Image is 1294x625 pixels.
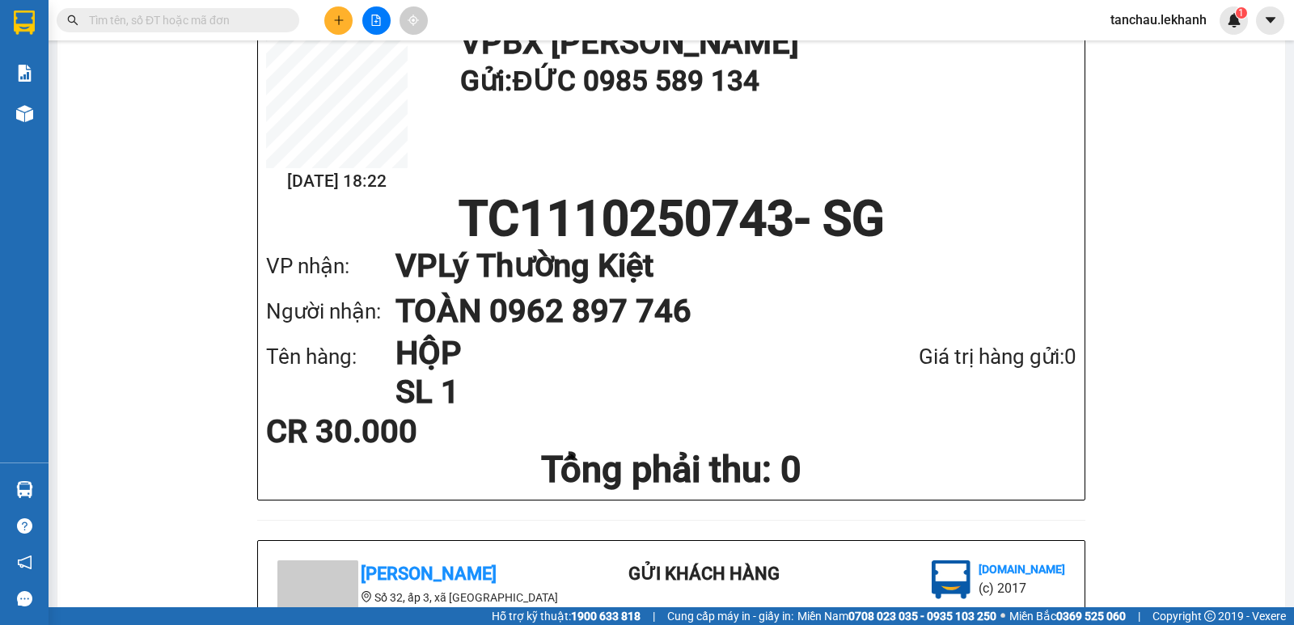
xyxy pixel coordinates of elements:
strong: 1900 633 818 [571,610,641,623]
span: Hỗ trợ kỹ thuật: [492,607,641,625]
span: | [653,607,655,625]
li: (c) 2017 [979,578,1065,598]
div: ĐỨC [14,53,143,72]
div: CR 30.000 [266,416,534,448]
li: Số 32, ấp 3, xã [GEOGRAPHIC_DATA] [277,589,569,606]
h1: TC1110250743 - SG [266,195,1076,243]
b: Gửi khách hàng [628,564,780,584]
b: [PERSON_NAME] [361,564,497,584]
sup: 1 [1236,7,1247,19]
div: Giá trị hàng gửi: 0 [833,340,1076,374]
b: [DOMAIN_NAME] [979,563,1065,576]
li: 02663732777 [277,606,569,624]
img: solution-icon [16,65,33,82]
span: 1 [1238,7,1244,19]
strong: 0369 525 060 [1056,610,1126,623]
button: file-add [362,6,391,35]
span: aim [408,15,419,26]
h2: [DATE] 18:22 [266,168,408,195]
span: plus [333,15,345,26]
h1: HỘP [395,334,833,373]
span: Cung cấp máy in - giấy in: [667,607,793,625]
span: caret-down [1263,13,1278,27]
strong: 0708 023 035 - 0935 103 250 [848,610,996,623]
input: Tìm tên, số ĐT hoặc mã đơn [89,11,280,29]
img: icon-new-feature [1227,13,1241,27]
span: | [1138,607,1140,625]
span: question-circle [17,518,32,534]
h1: SL 1 [395,373,833,412]
img: logo.jpg [932,560,970,599]
img: warehouse-icon [16,481,33,498]
span: Miền Bắc [1009,607,1126,625]
img: logo-vxr [14,11,35,35]
div: Lý Thường Kiệt [154,14,285,53]
h1: VP BX [PERSON_NAME] [460,27,1068,59]
span: search [67,15,78,26]
span: CR : [12,106,37,123]
span: Nhận: [154,15,193,32]
div: Tên hàng: [266,340,395,374]
div: 30.000 [12,104,146,124]
div: VP nhận: [266,250,395,283]
span: file-add [370,15,382,26]
div: 0962897746 [154,72,285,95]
div: Người nhận: [266,295,395,328]
span: copyright [1204,610,1216,622]
span: Gửi: [14,15,39,32]
button: plus [324,6,353,35]
h1: Tổng phải thu: 0 [266,448,1076,492]
h1: TOÀN 0962 897 746 [395,289,1044,334]
button: caret-down [1256,6,1284,35]
h1: VP Lý Thường Kiệt [395,243,1044,289]
div: BX [PERSON_NAME] [14,14,143,53]
span: ⚪️ [1000,613,1005,619]
img: warehouse-icon [16,105,33,122]
h1: Gửi: ĐỨC 0985 589 134 [460,59,1068,103]
div: TOÀN [154,53,285,72]
button: aim [400,6,428,35]
span: Miền Nam [797,607,996,625]
span: message [17,591,32,606]
div: 0985589134 [14,72,143,95]
span: notification [17,555,32,570]
span: environment [361,591,372,602]
span: tanchau.lekhanh [1097,10,1220,30]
